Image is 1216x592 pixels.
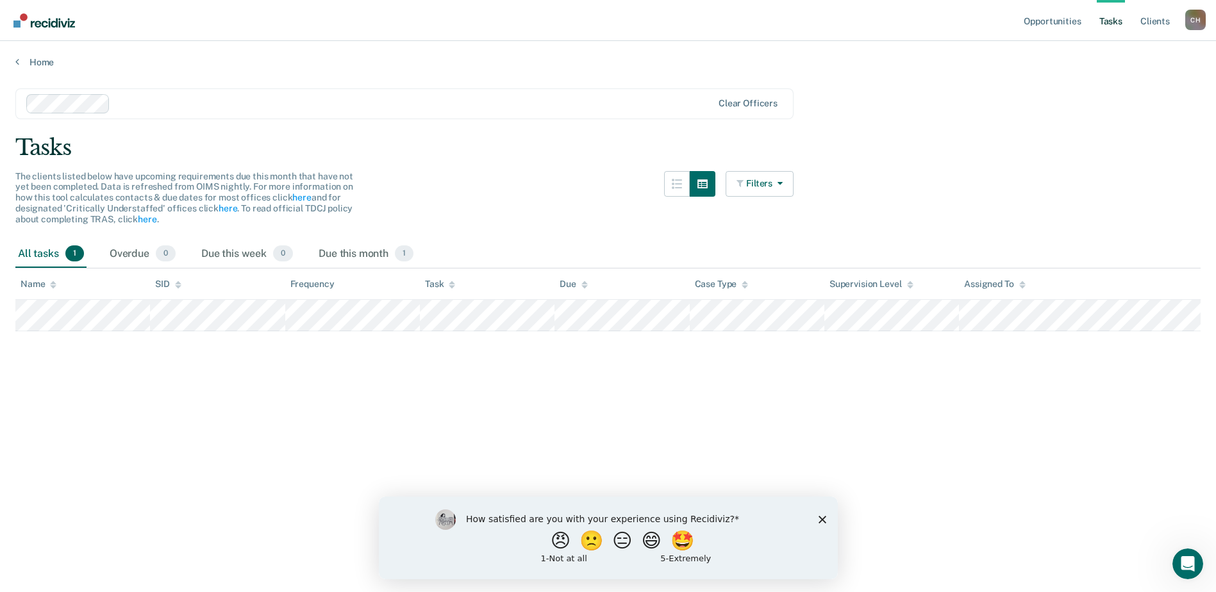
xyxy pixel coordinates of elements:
button: Profile dropdown button [1185,10,1206,30]
div: Frequency [290,279,335,290]
div: Tasks [15,135,1201,161]
div: Case Type [695,279,749,290]
a: here [219,203,237,213]
div: All tasks1 [15,240,87,268]
div: Clear officers [719,98,778,109]
div: Name [21,279,56,290]
a: Home [15,56,1201,68]
div: Due [560,279,588,290]
div: Overdue0 [107,240,178,268]
span: 1 [395,245,413,262]
div: Due this week0 [199,240,296,268]
a: here [138,214,156,224]
iframe: Survey by Kim from Recidiviz [379,497,838,579]
a: here [292,192,311,202]
img: Recidiviz [13,13,75,28]
div: Due this month1 [316,240,416,268]
button: Filters [726,171,794,197]
span: 0 [273,245,293,262]
div: SID [155,279,181,290]
div: Task [425,279,455,290]
span: The clients listed below have upcoming requirements due this month that have not yet been complet... [15,171,353,224]
div: Assigned To [964,279,1025,290]
div: C H [1185,10,1206,30]
iframe: Intercom live chat [1172,548,1203,579]
div: Supervision Level [829,279,913,290]
span: 0 [156,245,176,262]
span: 1 [65,245,84,262]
